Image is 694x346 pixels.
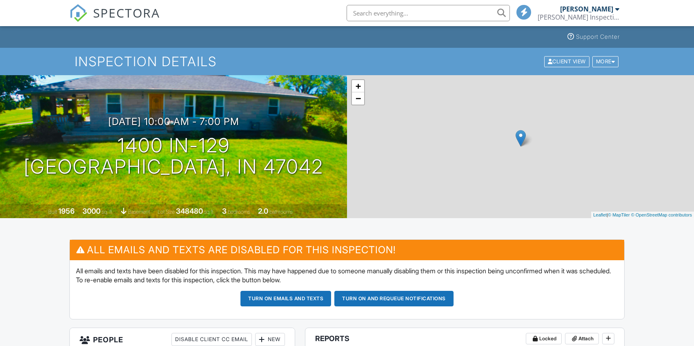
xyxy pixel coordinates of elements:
a: Zoom out [352,92,364,105]
span: Lot Size [158,209,175,215]
a: SPECTORA [69,11,160,28]
h3: [DATE] 10:00 am - 7:00 pm [108,116,239,127]
h1: Inspection Details [75,54,619,69]
div: 348480 [176,207,203,215]
div: Disable Client CC Email [171,333,252,346]
h1: 1400 IN-129 [GEOGRAPHIC_DATA], IN 47042 [24,135,323,178]
button: Turn on and Requeue Notifications [334,291,454,306]
a: © OpenStreetMap contributors [631,212,692,217]
div: 3 [222,207,227,215]
h3: All emails and texts are disabled for this inspection! [70,240,624,260]
p: All emails and texts have been disabled for this inspection. This may have happened due to someon... [76,266,618,285]
img: The Best Home Inspection Software - Spectora [69,4,87,22]
a: Leaflet [593,212,607,217]
span: sq. ft. [102,209,113,215]
div: Kloeker Inspections [538,13,619,21]
div: 3000 [82,207,100,215]
a: Client View [543,58,592,64]
span: sq.ft. [204,209,214,215]
div: 1956 [58,207,75,215]
span: Built [48,209,57,215]
span: bathrooms [269,209,293,215]
div: Support Center [576,33,620,40]
div: | [591,212,694,219]
span: basement [128,209,150,215]
div: 2.0 [258,207,268,215]
div: Client View [544,56,589,67]
div: New [255,333,285,346]
span: SPECTORA [93,4,160,21]
input: Search everything... [347,5,510,21]
a: © MapTiler [608,212,630,217]
a: Zoom in [352,80,364,92]
button: Turn on emails and texts [240,291,331,306]
div: [PERSON_NAME] [560,5,613,13]
span: bedrooms [228,209,250,215]
div: More [592,56,619,67]
a: Support Center [564,29,623,45]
